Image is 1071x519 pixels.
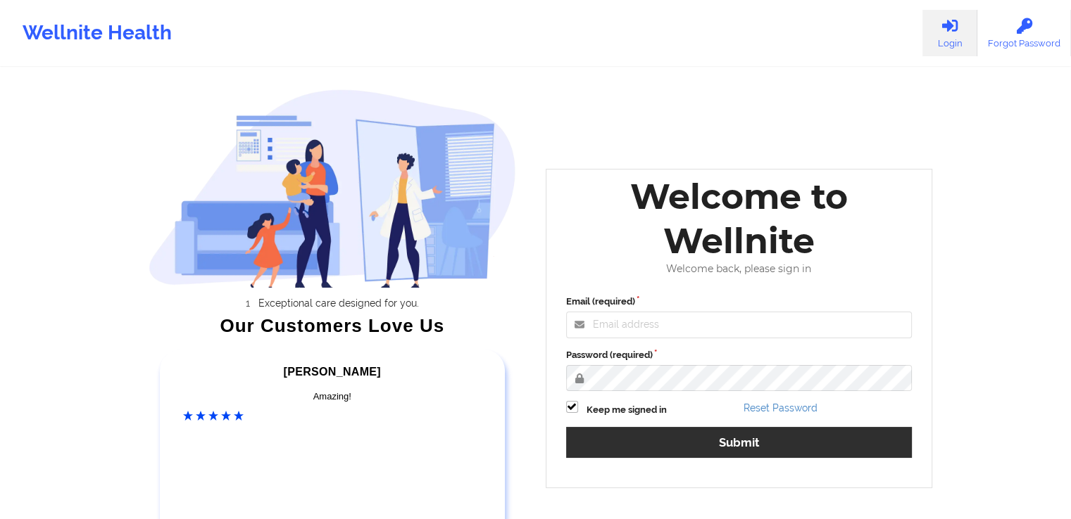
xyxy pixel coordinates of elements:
[183,390,482,404] div: Amazing!
[556,263,922,275] div: Welcome back, please sign in
[587,403,667,417] label: Keep me signed in
[977,10,1071,56] a: Forgot Password
[566,312,913,338] input: Email address
[744,402,818,414] a: Reset Password
[556,174,922,263] div: Welcome to Wellnite
[149,89,516,288] img: wellnite-auth-hero_200.c722682e.png
[149,319,516,333] div: Our Customers Love Us
[566,348,913,362] label: Password (required)
[161,297,516,309] li: Exceptional care designed for you.
[566,295,913,309] label: Email (required)
[922,10,977,56] a: Login
[566,427,913,457] button: Submit
[284,366,381,378] span: [PERSON_NAME]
